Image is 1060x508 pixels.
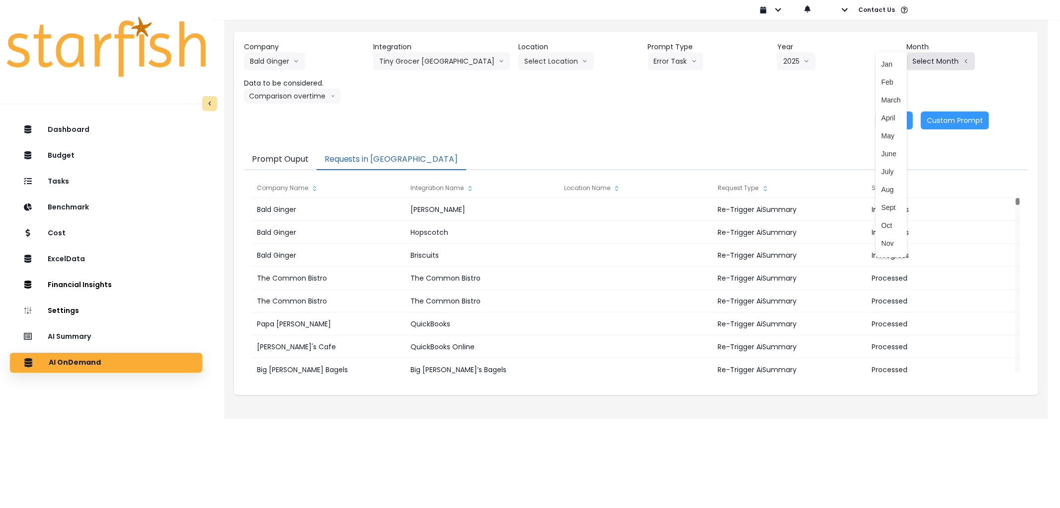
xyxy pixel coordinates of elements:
[252,267,405,290] div: The Common Bistro
[882,149,901,159] span: June
[406,244,559,267] div: Briscuits
[613,185,621,193] svg: sort
[406,358,559,381] div: Big [PERSON_NAME]’s Bagels
[713,267,866,290] div: Re-Trigger AiSummary
[252,178,405,198] div: Company Name
[406,290,559,312] div: The Common Bistro
[761,185,769,193] svg: sort
[406,178,559,198] div: Integration Name
[559,178,712,198] div: Location Name
[10,275,202,295] button: Financial Insights
[406,335,559,358] div: QuickBooks Online
[713,290,866,312] div: Re-Trigger AiSummary
[252,312,405,335] div: Papa [PERSON_NAME]
[10,301,202,321] button: Settings
[244,89,340,103] button: Comparison overtimearrow down line
[293,56,299,66] svg: arrow down line
[311,185,319,193] svg: sort
[713,312,866,335] div: Re-Trigger AiSummary
[867,244,1020,267] div: In Progress
[10,120,202,140] button: Dashboard
[882,185,901,195] span: Aug
[777,42,898,52] header: Year
[252,335,405,358] div: [PERSON_NAME]'s Cafe
[882,77,901,87] span: Feb
[48,229,66,237] p: Cost
[10,172,202,192] button: Tasks
[406,267,559,290] div: The Common Bistro
[48,151,75,160] p: Budget
[10,327,202,347] button: AI Summary
[713,198,866,221] div: Re-Trigger AiSummary
[498,56,504,66] svg: arrow down line
[713,244,866,267] div: Re-Trigger AiSummary
[804,56,810,66] svg: arrow down line
[907,42,1028,52] header: Month
[867,290,1020,312] div: Processed
[867,198,1020,221] div: In Progress
[867,358,1020,381] div: Processed
[406,312,559,335] div: QuickBooks
[882,220,901,230] span: Oct
[713,178,866,198] div: Request Type
[518,42,640,52] header: Location
[963,56,969,66] svg: arrow left line
[48,332,91,341] p: AI Summary
[867,312,1020,335] div: Processed
[518,52,594,70] button: Select Locationarrow down line
[406,221,559,244] div: Hopscotch
[49,358,101,367] p: AI OnDemand
[10,353,202,373] button: AI OnDemand
[867,178,1020,198] div: Status
[373,42,510,52] header: Integration
[882,203,901,212] span: Sept
[48,255,85,263] p: ExcelData
[252,244,405,267] div: Bald Ginger
[713,221,866,244] div: Re-Trigger AiSummary
[876,52,907,257] ul: Select Montharrow left line
[244,52,305,70] button: Bald Gingerarrow down line
[882,113,901,123] span: April
[713,358,866,381] div: Re-Trigger AiSummary
[882,59,901,69] span: Jan
[691,56,697,66] svg: arrow down line
[10,249,202,269] button: ExcelData
[867,221,1020,244] div: In Progress
[777,52,815,70] button: 2025arrow down line
[252,358,405,381] div: Big [PERSON_NAME] Bagels
[10,146,202,166] button: Budget
[330,91,335,101] svg: arrow down line
[10,223,202,243] button: Cost
[867,335,1020,358] div: Processed
[244,78,365,89] header: Data to be considered.
[648,52,703,70] button: Error Taskarrow down line
[882,167,901,177] span: July
[48,125,89,134] p: Dashboard
[582,56,588,66] svg: arrow down line
[882,238,901,248] span: Nov
[882,95,901,105] span: March
[244,149,317,170] button: Prompt Ouput
[48,203,89,211] p: Benchmark
[648,42,769,52] header: Prompt Type
[907,52,975,70] button: Select Montharrow left line
[244,42,365,52] header: Company
[713,335,866,358] div: Re-Trigger AiSummary
[466,185,474,193] svg: sort
[10,198,202,217] button: Benchmark
[252,290,405,312] div: The Common Bistro
[882,131,901,141] span: May
[921,111,989,129] button: Custom Prompt
[252,221,405,244] div: Bald Ginger
[406,198,559,221] div: [PERSON_NAME]
[317,149,466,170] button: Requests in [GEOGRAPHIC_DATA]
[252,198,405,221] div: Bald Ginger
[867,267,1020,290] div: Processed
[48,177,69,186] p: Tasks
[373,52,510,70] button: Tiny Grocer [GEOGRAPHIC_DATA]arrow down line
